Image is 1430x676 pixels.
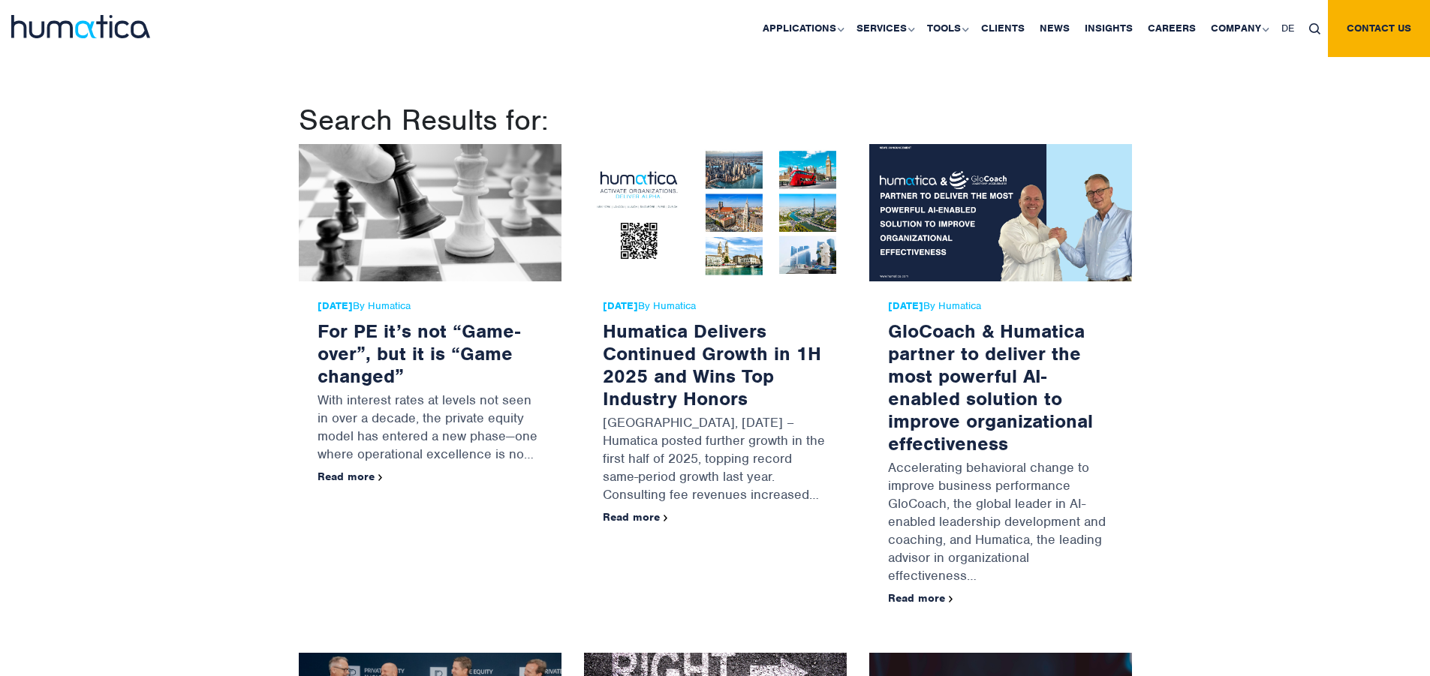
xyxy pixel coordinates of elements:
[1309,23,1320,35] img: search_icon
[378,474,383,481] img: arrowicon
[888,319,1093,455] a: GloCoach & Humatica partner to deliver the most powerful AI-enabled solution to improve organizat...
[318,470,383,483] a: Read more
[603,410,828,511] p: [GEOGRAPHIC_DATA], [DATE] – Humatica posted further growth in the first half of 2025, topping rec...
[888,591,953,605] a: Read more
[888,455,1113,592] p: Accelerating behavioral change to improve business performance GloCoach, the global leader in AI-...
[869,144,1132,281] img: GloCoach & Humatica partner to deliver the most powerful AI-enabled solution to improve organizat...
[318,319,520,388] a: For PE it’s not “Game-over”, but it is “Game changed”
[888,299,923,312] strong: [DATE]
[603,299,638,312] strong: [DATE]
[299,144,561,281] img: For PE it’s not “Game-over”, but it is “Game changed”
[664,515,668,521] img: arrowicon
[299,102,1132,138] h1: Search Results for:
[318,299,353,312] strong: [DATE]
[603,300,828,312] span: By Humatica
[603,510,668,524] a: Read more
[1281,22,1294,35] span: DE
[318,300,543,312] span: By Humatica
[603,319,821,410] a: Humatica Delivers Continued Growth in 1H 2025 and Wins Top Industry Honors
[888,300,1113,312] span: By Humatica
[584,144,847,281] img: Humatica Delivers Continued Growth in 1H 2025 and Wins Top Industry Honors
[318,387,543,470] p: With interest rates at levels not seen in over a decade, the private equity model has entered a n...
[11,15,150,38] img: logo
[949,596,953,602] img: arrowicon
